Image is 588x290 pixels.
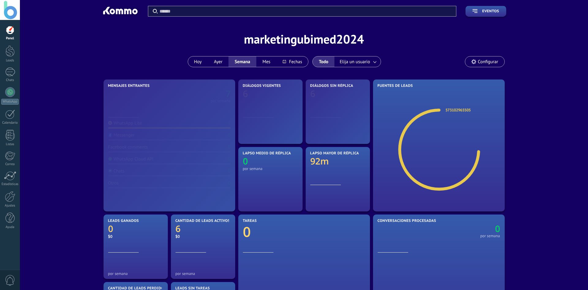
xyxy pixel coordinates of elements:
span: Fuentes de leads [378,84,413,88]
text: 0 [243,222,251,241]
button: Mes [256,56,277,67]
span: Lapso mayor de réplica [310,151,359,156]
text: 6 [243,88,248,100]
div: 0 [228,168,230,174]
div: $0 [175,234,231,239]
div: Estadísticas [1,182,19,186]
a: 0 [108,223,163,235]
div: por semana [480,234,500,238]
div: por semana [243,136,298,141]
div: Correo [1,162,19,166]
div: WhatsApp Cloud API [108,156,154,162]
div: Listas [1,142,19,146]
div: Chats [1,78,19,82]
a: 6 [175,223,231,235]
span: Mensajes entrantes [108,84,150,88]
span: Configurar [478,59,498,64]
img: WhatsApp Cloud API [108,157,112,161]
text: 6 [310,88,315,100]
span: Leads ganados [108,219,139,223]
a: 573102965505 [446,107,471,113]
button: Elija un usuario [334,56,381,67]
div: por semana [108,271,163,276]
button: Semana [228,56,256,67]
div: Ajustes [1,204,19,208]
div: WhatsApp Lite [108,120,142,126]
a: 0 [439,223,500,235]
text: 6 [175,223,181,235]
div: WhatsApp [1,99,19,105]
div: Messenger [108,132,135,138]
div: por semana [243,166,298,171]
div: por semana [310,136,365,141]
div: 0 [228,156,230,162]
img: Messenger [108,133,112,137]
span: Diálogos sin réplica [310,84,353,88]
button: Todo [313,56,334,67]
span: Lapso medio de réplica [243,151,291,156]
div: Calendario [1,121,19,125]
text: 0 [108,223,113,235]
div: 7 [228,120,230,126]
div: Panel [1,37,19,41]
img: WhatsApp Lite [108,121,112,125]
text: 0 [243,155,248,167]
span: Conversaciones procesadas [378,219,436,223]
div: por semana [211,99,231,102]
div: 0 [228,132,230,138]
button: Ayer [208,56,229,67]
span: Tareas [243,219,257,223]
div: Leads [1,59,19,63]
span: Eventos [482,9,499,14]
button: Eventos [466,6,506,17]
a: 92m [310,155,365,167]
text: 92m [310,155,329,167]
div: Ayuda [1,225,19,229]
div: Chats [108,168,125,174]
div: 0 [228,144,230,150]
div: por semana [175,271,231,276]
img: Chats [108,169,112,173]
div: Otros [108,180,119,186]
div: 0 [228,180,230,186]
div: $0 [108,234,163,239]
a: 0 [243,222,365,241]
text: 0 [495,223,500,235]
div: Facebook comments [108,144,148,150]
text: 7 [225,88,231,100]
span: Cantidad de leads activos [175,219,230,223]
button: Hoy [188,56,208,67]
a: 7 [169,88,231,100]
span: Elija un usuario [338,58,371,66]
span: Diálogos vigentes [243,84,281,88]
